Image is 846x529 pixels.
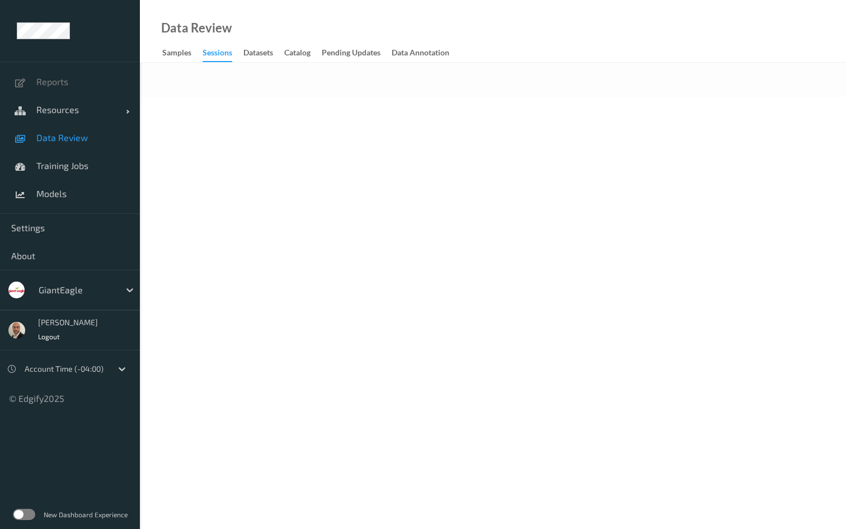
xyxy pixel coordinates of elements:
a: Catalog [284,45,322,61]
div: Pending Updates [322,47,380,61]
div: Sessions [203,47,232,62]
a: Datasets [243,45,284,61]
div: Catalog [284,47,311,61]
a: Samples [162,45,203,61]
a: Sessions [203,45,243,62]
div: Samples [162,47,191,61]
a: Pending Updates [322,45,392,61]
div: Datasets [243,47,273,61]
a: Data Annotation [392,45,460,61]
div: Data Review [161,22,232,34]
div: Data Annotation [392,47,449,61]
